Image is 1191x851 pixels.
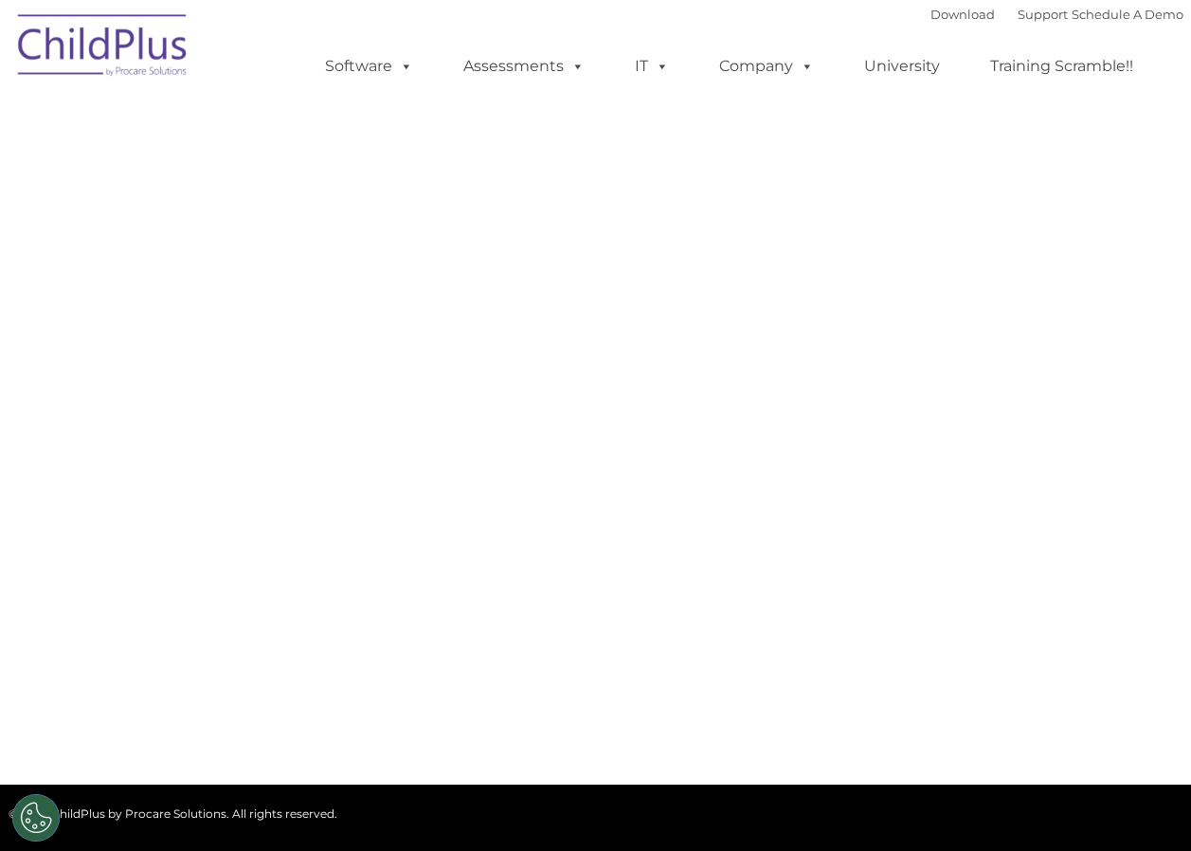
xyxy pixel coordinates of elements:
a: Download [930,7,995,22]
button: Cookies Settings [12,794,60,842]
a: IT [616,47,688,85]
a: Software [306,47,432,85]
a: Assessments [444,47,604,85]
a: Support [1018,7,1068,22]
iframe: Form 0 [23,330,1169,472]
a: Schedule A Demo [1072,7,1183,22]
img: ChildPlus by Procare Solutions [9,1,198,96]
span: © 2025 ChildPlus by Procare Solutions. All rights reserved. [9,806,337,821]
a: Company [700,47,833,85]
a: University [845,47,959,85]
a: Training Scramble!! [971,47,1152,85]
font: | [930,7,1183,22]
